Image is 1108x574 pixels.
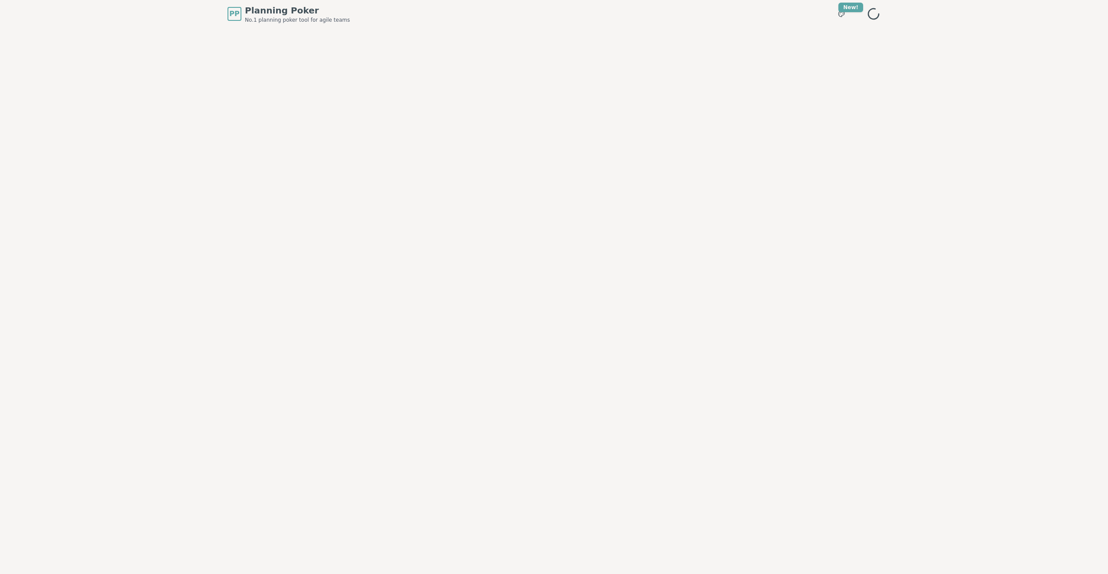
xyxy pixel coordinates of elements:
span: No.1 planning poker tool for agile teams [245,16,350,23]
a: PPPlanning PokerNo.1 planning poker tool for agile teams [228,4,350,23]
button: New! [834,6,849,22]
span: PP [229,9,239,19]
span: Planning Poker [245,4,350,16]
div: New! [838,3,863,12]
